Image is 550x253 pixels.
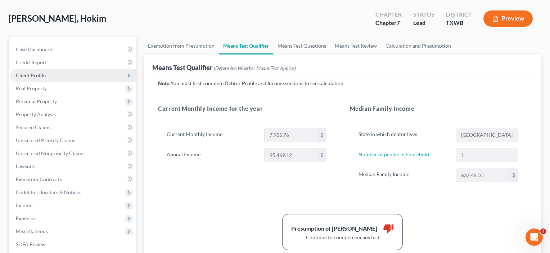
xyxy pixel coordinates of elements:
a: Means Test Questions [273,37,330,54]
a: Number of people in household [359,151,429,157]
span: Credit Report [16,59,47,65]
div: Chapter [375,19,402,27]
h5: Current Monthly Income for the year [158,104,335,113]
input: -- [456,148,518,162]
span: Personal Property [16,98,57,104]
span: (Determine Whether Means Test Applies) [214,65,296,71]
span: Expenses [16,215,36,221]
h5: Median Family Income [350,104,527,113]
iframe: Intercom live chat [526,228,543,246]
span: Miscellaneous [16,228,48,234]
div: Continue to complete means test [291,234,394,241]
div: Chapter [375,10,402,19]
div: District [446,10,472,19]
button: Preview [483,10,533,27]
span: [PERSON_NAME], Hokim [9,13,106,23]
a: Means Test Review [330,37,381,54]
input: 0.00 [265,148,318,162]
span: Lawsuits [16,163,35,169]
span: Unsecured Priority Claims [16,137,75,143]
label: Median Family Income [355,168,452,182]
span: SOFA Review [16,241,46,247]
label: State in which debtor lives [355,128,452,142]
span: 2 [540,228,546,234]
span: Unsecured Nonpriority Claims [16,150,85,156]
a: Secured Claims [10,121,136,134]
input: State [456,128,518,142]
input: 0.00 [456,168,509,182]
div: $ [509,168,518,182]
span: Real Property [16,85,47,91]
a: Means Test Qualifier [219,37,273,54]
span: Income [16,202,32,208]
a: Case Dashboard [10,43,136,56]
div: TXWB [446,19,472,27]
a: Lawsuits [10,160,136,173]
a: Calculation and Presumption [381,37,455,54]
div: $ [318,128,326,142]
label: Annual Income [163,148,261,162]
i: thumb_down [383,223,394,234]
p: You must first complete Debtor Profile and Income sections to see calculation. [158,80,527,87]
input: 0.00 [265,128,318,142]
a: Property Analysis [10,108,136,121]
span: Secured Claims [16,124,50,130]
span: Case Dashboard [16,46,53,52]
span: 7 [397,19,400,26]
a: Unsecured Nonpriority Claims [10,147,136,160]
div: Presumption of [PERSON_NAME] [291,224,377,233]
a: Unsecured Priority Claims [10,134,136,147]
strong: Note: [158,80,171,86]
span: Property Analysis [16,111,56,117]
a: Exemption from Presumption [144,37,219,54]
div: Status [413,10,434,19]
span: Client Profile [16,72,46,78]
a: Executory Contracts [10,173,136,186]
div: Means Test Qualifier [152,63,296,72]
div: Lead [413,19,434,27]
span: Codebtors Insiders & Notices [16,189,81,195]
a: Credit Report [10,56,136,69]
div: $ [318,148,326,162]
a: SOFA Review [10,238,136,251]
span: Executory Contracts [16,176,62,182]
label: Current Monthly Income [163,128,261,142]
